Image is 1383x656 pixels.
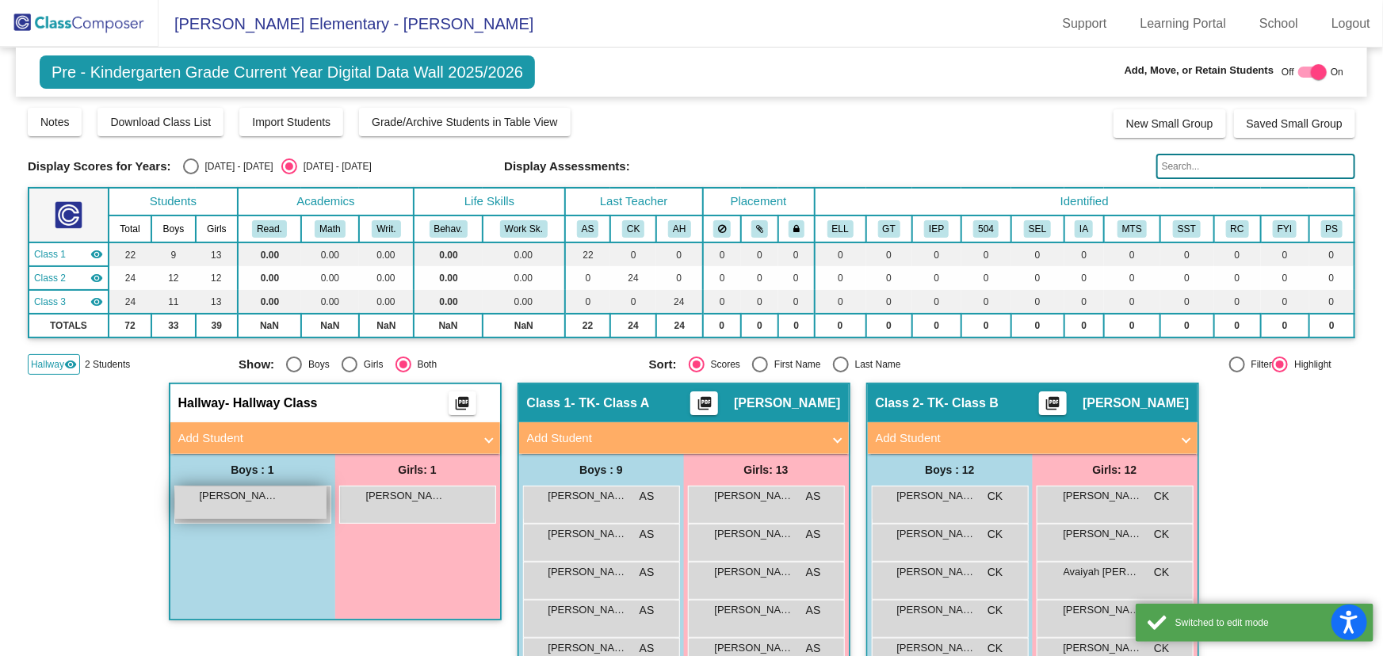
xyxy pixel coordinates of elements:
td: 0 [961,314,1011,338]
span: [PERSON_NAME] [734,395,840,411]
td: NaN [238,314,301,338]
td: 24 [610,314,656,338]
td: 0 [1261,242,1309,266]
span: Class 3 [34,295,66,309]
td: 72 [109,314,151,338]
div: [DATE] - [DATE] [297,159,372,174]
th: English Language Learner [815,215,866,242]
div: Girls: 12 [1033,454,1198,486]
div: [DATE] - [DATE] [199,159,273,174]
td: Amy Stubblefield - TK- Class A [29,242,109,266]
button: Writ. [372,220,400,238]
td: 13 [196,290,238,314]
td: 0 [741,314,778,338]
td: 0 [912,266,961,290]
button: Work Sk. [500,220,548,238]
button: SEL [1024,220,1051,238]
button: PS [1321,220,1343,238]
span: [PERSON_NAME] [PERSON_NAME] [548,526,628,542]
span: Show: [239,357,274,372]
span: [PERSON_NAME] [1083,395,1189,411]
span: Off [1282,65,1294,79]
th: Keep with students [741,215,778,242]
td: 0 [866,290,912,314]
td: 24 [109,290,151,314]
div: Scores [705,357,740,372]
td: 0 [1160,266,1214,290]
div: Last Name [849,357,901,372]
td: 0 [703,242,742,266]
span: Notes [40,116,70,128]
td: 0.00 [483,242,565,266]
td: 0 [961,290,1011,314]
span: Display Assessments: [504,159,630,174]
td: 12 [151,266,196,290]
mat-icon: visibility [90,272,103,284]
button: MTS [1117,220,1147,238]
th: Check Notes [1261,215,1309,242]
span: [PERSON_NAME] [1064,488,1143,504]
span: AS [806,526,821,543]
td: 0 [1214,242,1261,266]
span: [PERSON_NAME] [897,488,976,504]
button: Print Students Details [449,391,476,415]
span: CK [1154,526,1169,543]
th: Preschool [1309,215,1354,242]
span: [PERSON_NAME] [548,488,628,504]
td: 0 [866,266,912,290]
input: Search... [1156,154,1355,179]
div: Filter [1245,357,1273,372]
span: [PERSON_NAME] [1064,640,1143,656]
th: Irregular Attendance/Frequently Tardy [1064,215,1104,242]
td: 0 [1011,290,1064,314]
span: - TK- Class A [571,395,650,411]
td: 0 [912,290,961,314]
td: 24 [109,266,151,290]
th: Identified [815,188,1354,215]
td: 0 [565,266,610,290]
th: Keep with teacher [778,215,815,242]
span: AS [640,564,655,581]
span: AS [640,488,655,505]
a: Support [1050,11,1120,36]
button: FYI [1273,220,1297,238]
td: 0 [778,266,815,290]
div: Girls: 1 [335,454,500,486]
span: [PERSON_NAME] [200,488,279,504]
span: AS [640,602,655,619]
div: Switched to edit mode [1175,616,1362,630]
td: 0 [565,290,610,314]
th: Reclassified [1214,215,1261,242]
span: [PERSON_NAME] Elementary - [PERSON_NAME] [159,11,533,36]
td: 0 [703,314,742,338]
span: AS [806,602,821,619]
td: 0 [741,290,778,314]
button: ELL [827,220,854,238]
td: 0 [1104,266,1160,290]
span: AS [640,526,655,543]
td: 0.00 [483,266,565,290]
span: [PERSON_NAME] [897,526,976,542]
mat-icon: visibility [90,296,103,308]
span: Saved Small Group [1247,117,1343,130]
td: 0 [610,290,656,314]
span: [PERSON_NAME] [897,602,976,618]
span: [PERSON_NAME] [897,564,976,580]
mat-icon: picture_as_pdf [453,395,472,418]
td: 0 [815,242,866,266]
td: 0 [1214,290,1261,314]
td: 0 [1160,242,1214,266]
mat-expansion-panel-header: Add Student [519,422,849,454]
mat-expansion-panel-header: Add Student [170,422,500,454]
a: School [1247,11,1311,36]
th: Amy Stubblefield [565,215,610,242]
th: Boys [151,215,196,242]
mat-icon: visibility [90,248,103,261]
div: Boys : 12 [868,454,1033,486]
span: [PERSON_NAME] [548,640,628,656]
span: [PERSON_NAME] [897,640,976,656]
td: 0 [1214,314,1261,338]
td: Chanda Kor - TK- Class B [29,266,109,290]
td: 0 [1261,290,1309,314]
mat-icon: visibility [64,358,77,371]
